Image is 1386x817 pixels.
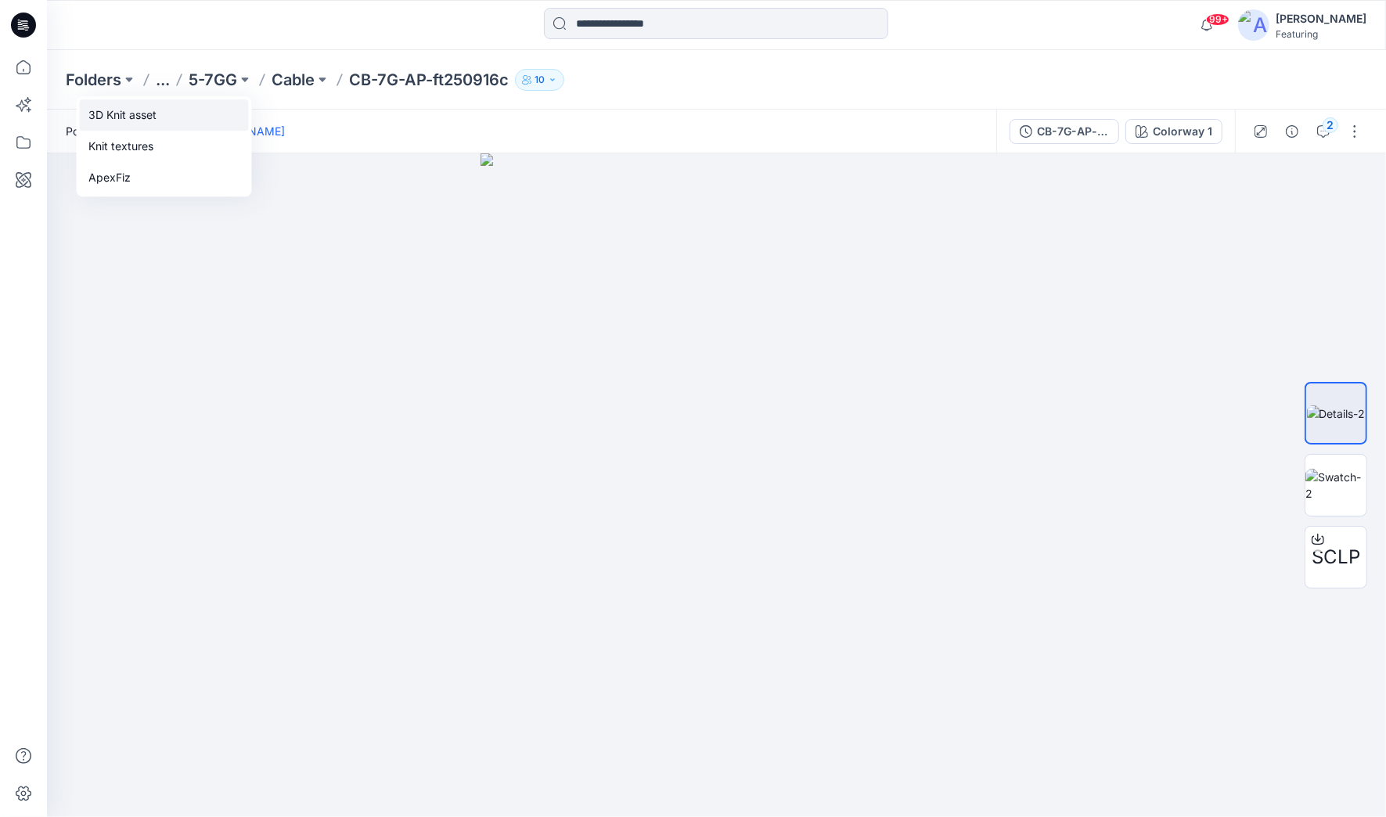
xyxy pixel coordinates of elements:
a: ApexFiz [80,162,249,193]
button: 10 [515,69,564,91]
button: Details [1280,119,1305,144]
button: ... [156,69,170,91]
p: 10 [535,71,545,88]
div: [PERSON_NAME] [1276,9,1366,28]
p: ApexFiz [89,168,131,187]
div: CB-7G-AP-ft250916c [1037,123,1109,140]
img: Details-2 [1307,405,1366,422]
button: CB-7G-AP-ft250916c [1010,119,1119,144]
p: CB-7G-AP-ft250916c [349,69,509,91]
a: Folders [66,69,121,91]
img: eyJhbGciOiJIUzI1NiIsImtpZCI6IjAiLCJzbHQiOiJzZXMiLCJ0eXAiOiJKV1QifQ.eyJkYXRhIjp7InR5cGUiOiJzdG9yYW... [481,153,952,817]
a: Knit textures [80,131,249,162]
span: Posted [DATE] 20:06 by [66,123,285,139]
span: 99+ [1206,13,1229,26]
div: Featuring [1276,28,1366,40]
a: Cable [272,69,315,91]
a: 3D Knit asset [80,99,249,131]
img: Swatch-2 [1305,469,1366,502]
span: SCLP [1312,543,1360,571]
button: 2 [1311,119,1336,144]
p: Knit textures [89,137,154,156]
div: 2 [1323,117,1338,133]
div: Colorway 1 [1153,123,1212,140]
button: Colorway 1 [1125,119,1222,144]
p: 3D Knit asset [89,106,157,124]
img: avatar [1238,9,1269,41]
a: 5-7GG [189,69,237,91]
